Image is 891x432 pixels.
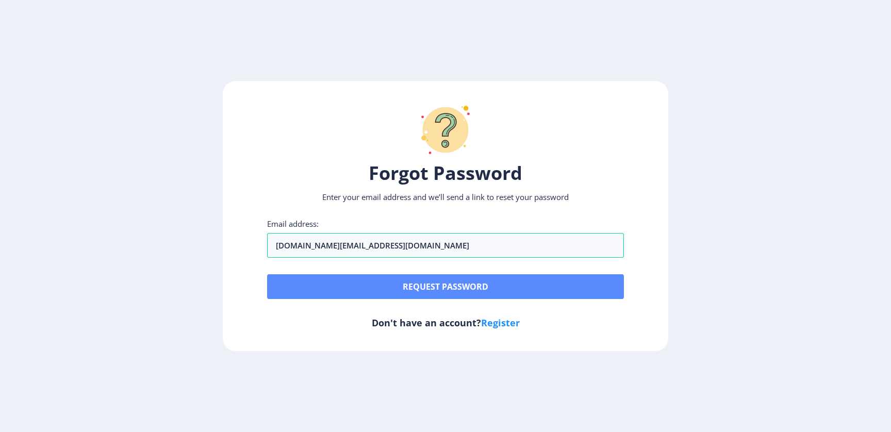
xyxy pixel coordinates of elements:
img: question-mark [415,99,476,161]
h1: Forgot Password [267,161,623,186]
button: Request password [267,274,623,299]
p: Enter your email address and we’ll send a link to reset your password [267,192,623,202]
a: Register [481,317,520,329]
input: Email address [267,233,623,258]
h6: Don't have an account? [267,317,623,329]
label: Email address: [267,219,319,229]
